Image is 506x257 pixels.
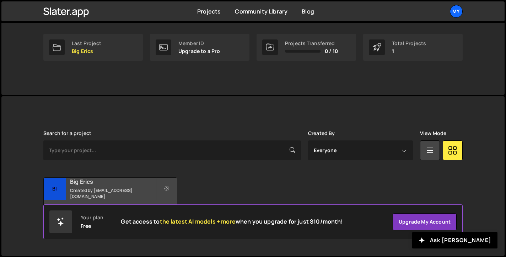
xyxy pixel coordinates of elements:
div: Projects Transferred [285,41,338,46]
a: Community Library [235,7,287,15]
p: Upgrade to a Pro [178,48,220,54]
input: Type your project... [43,140,301,160]
span: the latest AI models + more [160,218,236,225]
button: Ask [PERSON_NAME] [412,232,497,248]
label: View Mode [420,130,446,136]
a: Bi Big Erics Created by [EMAIL_ADDRESS][DOMAIN_NAME] 5 pages, last updated by [DATE] [43,177,177,222]
a: Last Project Big Erics [43,34,143,61]
p: 1 [392,48,426,54]
small: Created by [EMAIL_ADDRESS][DOMAIN_NAME] [70,187,156,199]
p: Big Erics [72,48,101,54]
div: Free [81,223,91,229]
div: Last Project [72,41,101,46]
div: Your plan [81,215,103,220]
div: 5 pages, last updated by [DATE] [44,200,177,221]
div: Total Projects [392,41,426,46]
a: Upgrade my account [393,213,457,230]
label: Search for a project [43,130,91,136]
label: Created By [308,130,335,136]
a: Projects [197,7,221,15]
a: Blog [302,7,314,15]
a: My [450,5,463,18]
div: Member ID [178,41,220,46]
span: 0 / 10 [325,48,338,54]
h2: Get access to when you upgrade for just $10/month! [121,218,343,225]
div: Bi [44,178,66,200]
h2: Big Erics [70,178,156,186]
